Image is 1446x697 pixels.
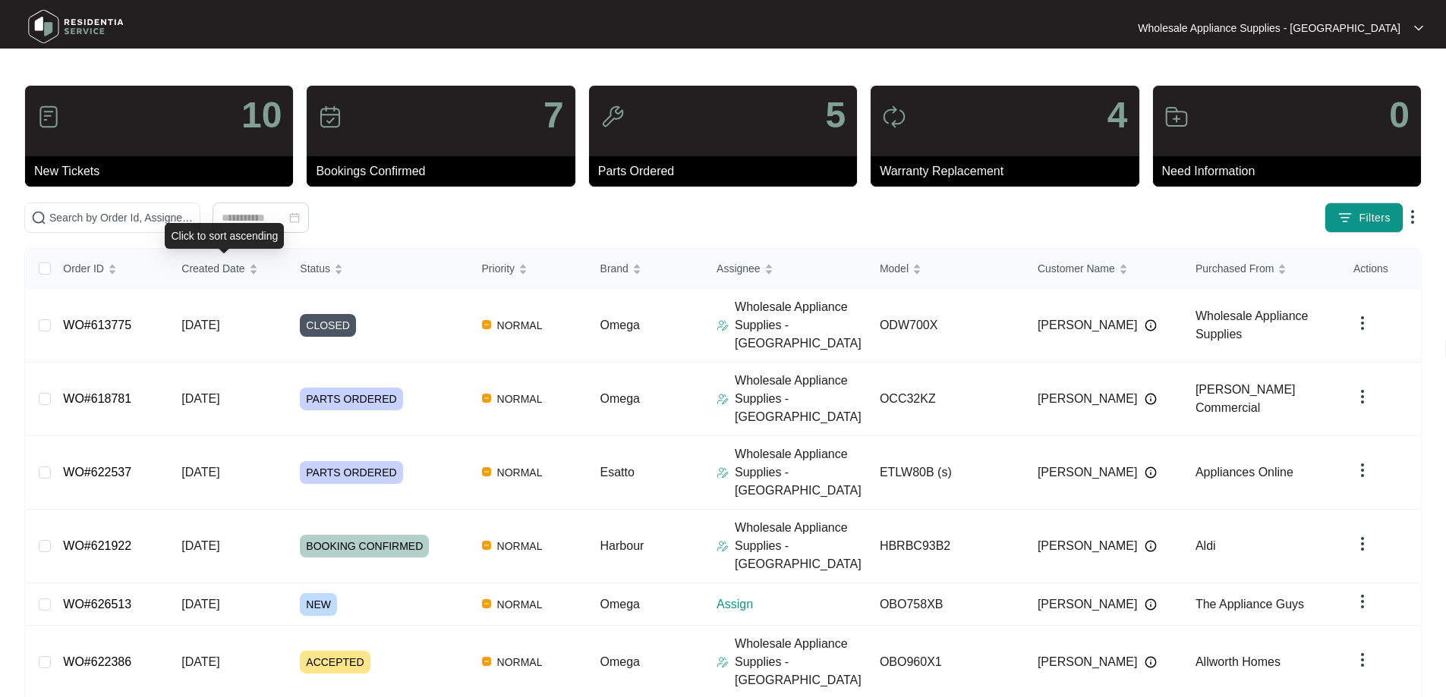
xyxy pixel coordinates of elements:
[36,105,61,129] img: icon
[63,260,104,277] span: Order ID
[288,249,469,289] th: Status
[300,388,402,410] span: PARTS ORDERED
[1145,319,1157,331] img: Info icon
[600,466,635,479] span: Esatto
[600,655,640,668] span: Omega
[717,595,868,614] p: Assign
[316,162,575,181] p: Bookings Confirmed
[300,593,337,616] span: NEW
[600,598,640,611] span: Omega
[181,655,219,668] span: [DATE]
[482,541,491,550] img: Vercel Logo
[1038,463,1138,482] span: [PERSON_NAME]
[1403,208,1422,226] img: dropdown arrow
[598,162,857,181] p: Parts Ordered
[1138,20,1400,36] p: Wholesale Appliance Supplies - [GEOGRAPHIC_DATA]
[735,445,868,500] p: Wholesale Appliance Supplies - [GEOGRAPHIC_DATA]
[491,653,549,671] span: NORMAL
[735,635,868,689] p: Wholesale Appliance Supplies - [GEOGRAPHIC_DATA]
[717,260,761,277] span: Assignee
[1038,316,1138,334] span: [PERSON_NAME]
[717,656,729,668] img: Assigner Icon
[1353,314,1372,332] img: dropdown arrow
[470,249,588,289] th: Priority
[300,260,330,277] span: Status
[31,210,46,225] img: search-icon
[1196,466,1293,479] span: Appliances Online
[241,97,282,133] p: 10
[717,319,729,331] img: Assigner Icon
[1341,249,1420,289] th: Actions
[181,319,219,331] span: [DATE]
[300,314,356,337] span: CLOSED
[735,298,868,353] p: Wholesale Appliance Supplies - [GEOGRAPHIC_DATA]
[588,249,705,289] th: Brand
[165,223,284,249] div: Click to sort ascending
[482,599,491,608] img: Vercel Logo
[63,539,131,552] a: WO#621922
[1145,598,1157,611] img: Info icon
[491,463,549,482] span: NORMAL
[181,260,244,277] span: Created Date
[1038,390,1138,408] span: [PERSON_NAME]
[868,363,1025,436] td: OCC32KZ
[491,595,549,614] span: NORMAL
[169,249,288,289] th: Created Date
[23,4,129,49] img: residentia service logo
[1353,461,1372,479] img: dropdown arrow
[880,260,909,277] span: Model
[1196,539,1216,552] span: Aldi
[717,540,729,552] img: Assigner Icon
[1353,592,1372,611] img: dropdown arrow
[735,372,868,426] p: Wholesale Appliance Supplies - [GEOGRAPHIC_DATA]
[717,393,729,405] img: Assigner Icon
[1359,210,1391,226] span: Filters
[1145,466,1157,479] img: Info icon
[600,319,640,331] span: Omega
[1196,655,1281,668] span: Allworth Homes
[300,461,402,484] span: PARTS ORDERED
[1145,540,1157,552] img: Info icon
[491,390,549,408] span: NORMAL
[1325,203,1403,233] button: filter iconFilters
[868,583,1025,626] td: OBO758XB
[63,392,131,405] a: WO#618781
[825,97,846,133] p: 5
[880,162,1139,181] p: Warranty Replacement
[1145,393,1157,405] img: Info icon
[51,249,169,289] th: Order ID
[491,537,549,555] span: NORMAL
[300,651,370,673] span: ACCEPTED
[1107,97,1128,133] p: 4
[1025,249,1183,289] th: Customer Name
[482,260,515,277] span: Priority
[63,466,131,479] a: WO#622537
[868,436,1025,510] td: ETLW80B (s)
[63,655,131,668] a: WO#622386
[181,466,219,479] span: [DATE]
[1353,388,1372,406] img: dropdown arrow
[181,539,219,552] span: [DATE]
[181,598,219,611] span: [DATE]
[600,392,640,405] span: Omega
[717,466,729,479] img: Assigner Icon
[63,319,131,331] a: WO#613775
[34,162,293,181] p: New Tickets
[1196,383,1296,414] span: [PERSON_NAME] Commercial
[1414,24,1423,32] img: dropdown arrow
[482,320,491,329] img: Vercel Logo
[735,519,868,573] p: Wholesale Appliance Supplies - [GEOGRAPHIC_DATA]
[49,209,194,226] input: Search by Order Id, Assignee Name, Customer Name, Brand and Model
[63,598,131,611] a: WO#626513
[1353,651,1372,669] img: dropdown arrow
[1038,537,1138,555] span: [PERSON_NAME]
[300,535,429,557] span: BOOKING CONFIRMED
[1196,598,1304,611] span: The Appliance Guys
[1196,309,1309,341] span: Wholesale Appliance Supplies
[1038,653,1138,671] span: [PERSON_NAME]
[318,105,342,129] img: icon
[704,249,868,289] th: Assignee
[1038,260,1115,277] span: Customer Name
[868,249,1025,289] th: Model
[482,467,491,476] img: Vercel Logo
